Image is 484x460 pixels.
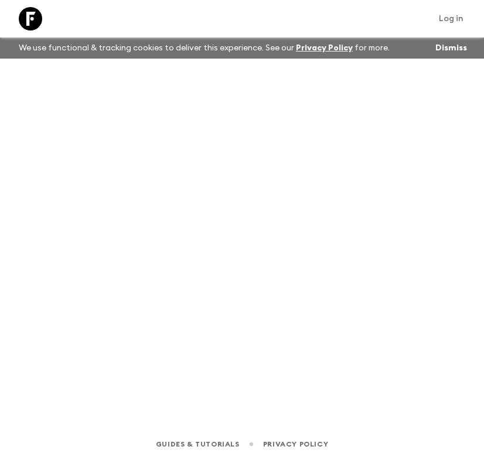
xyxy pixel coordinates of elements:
[432,11,470,27] a: Log in
[14,38,394,59] p: We use functional & tracking cookies to deliver this experience. See our for more.
[263,438,328,451] a: Privacy Policy
[432,40,470,56] button: Dismiss
[296,44,353,52] a: Privacy Policy
[156,438,240,451] a: Guides & Tutorials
